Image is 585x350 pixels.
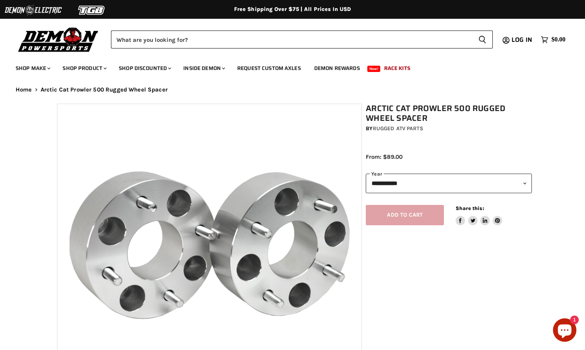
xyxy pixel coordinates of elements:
[508,36,537,43] a: Log in
[16,86,32,93] a: Home
[177,60,230,76] a: Inside Demon
[367,66,381,72] span: New!
[551,36,565,43] span: $0.00
[472,31,493,48] button: Search
[366,174,532,193] select: year
[378,60,416,76] a: Race Kits
[456,205,484,211] span: Share this:
[16,25,101,53] img: Demon Powersports
[111,31,472,48] input: Search
[4,3,63,18] img: Demon Electric Logo 2
[308,60,366,76] a: Demon Rewards
[373,125,423,132] a: Rugged ATV Parts
[63,3,121,18] img: TGB Logo 2
[537,34,569,45] a: $0.00
[551,318,579,344] inbox-online-store-chat: Shopify online store chat
[366,124,532,133] div: by
[366,104,532,123] h1: Arctic Cat Prowler 500 Rugged Wheel Spacer
[366,153,403,160] span: From: $89.00
[113,60,176,76] a: Shop Discounted
[41,86,168,93] span: Arctic Cat Prowler 500 Rugged Wheel Spacer
[456,205,502,226] aside: Share this:
[57,60,111,76] a: Shop Product
[111,31,493,48] form: Product
[512,35,532,45] span: Log in
[10,57,564,76] ul: Main menu
[231,60,307,76] a: Request Custom Axles
[10,60,55,76] a: Shop Make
